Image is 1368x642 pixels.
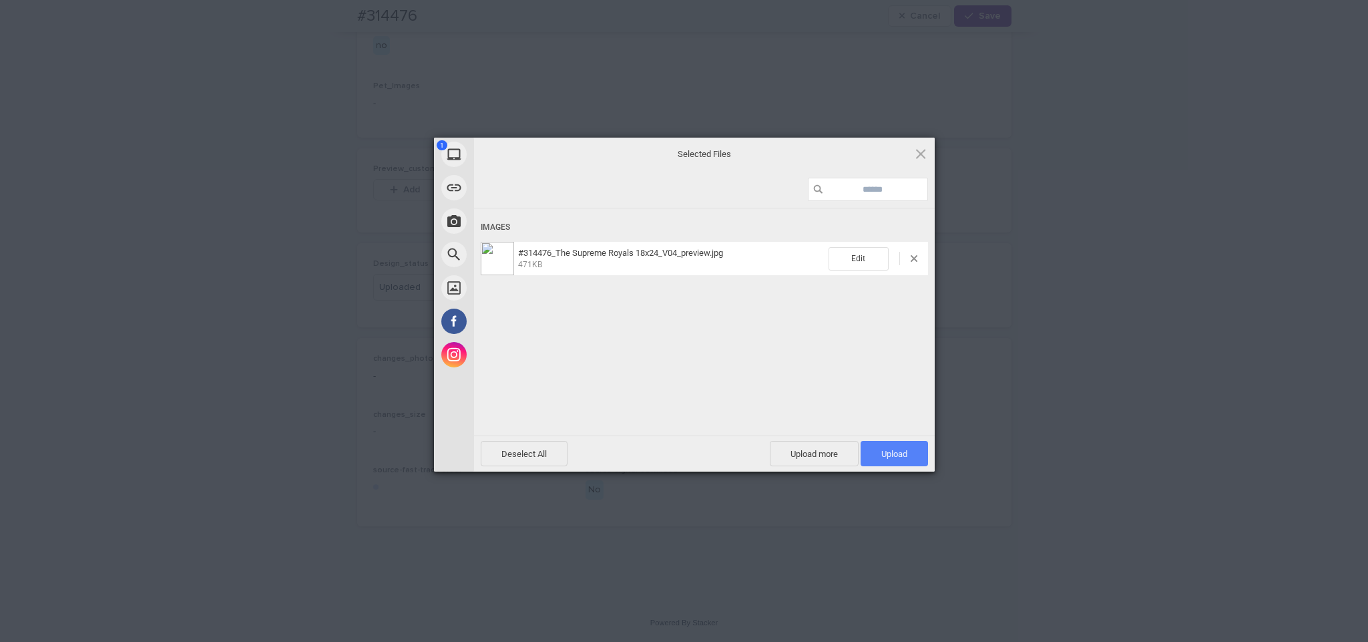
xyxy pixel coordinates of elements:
[881,449,907,459] span: Upload
[434,238,594,271] div: Web Search
[434,171,594,204] div: Link (URL)
[481,215,928,240] div: Images
[913,146,928,161] span: Click here or hit ESC to close picker
[434,338,594,371] div: Instagram
[434,305,594,338] div: Facebook
[481,242,514,275] img: c7339152-6f4f-4936-9b66-27d91aa92637
[518,260,542,269] span: 471KB
[434,271,594,305] div: Unsplash
[434,204,594,238] div: Take Photo
[571,148,838,160] span: Selected Files
[518,248,723,258] span: #314476_The Supreme Royals 18x24_V04_preview.jpg
[481,441,567,466] span: Deselect All
[434,138,594,171] div: My Device
[861,441,928,466] span: Upload
[829,247,889,271] span: Edit
[770,441,859,466] span: Upload more
[514,248,829,270] span: #314476_The Supreme Royals 18x24_V04_preview.jpg
[437,140,447,150] span: 1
